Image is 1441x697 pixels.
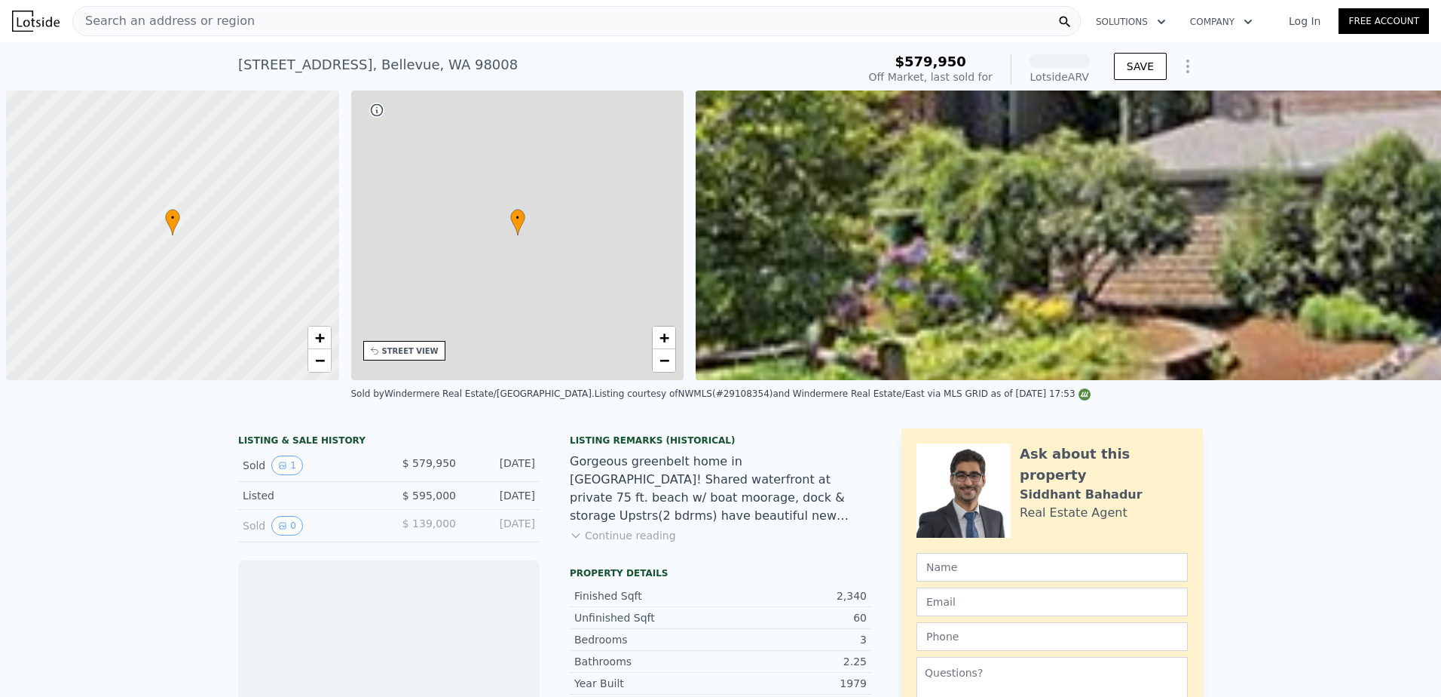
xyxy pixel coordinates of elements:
div: [DATE] [468,516,535,536]
span: $ 579,950 [402,457,456,469]
div: Bedrooms [574,632,720,647]
a: Zoom out [653,349,675,372]
div: Property details [570,567,871,579]
div: Sold by Windermere Real Estate/[GEOGRAPHIC_DATA] . [350,388,594,399]
span: $579,950 [895,54,966,69]
div: [DATE] [468,488,535,503]
input: Email [916,588,1188,616]
button: SAVE [1114,53,1167,80]
div: Lotside ARV [1030,69,1090,84]
div: Bathrooms [574,654,720,669]
div: Off Market, last sold for [869,69,993,84]
div: 3 [720,632,867,647]
span: − [659,351,669,370]
span: − [314,351,324,370]
span: + [314,328,324,347]
div: Ask about this property [1020,444,1188,486]
a: Log In [1271,14,1339,29]
div: Unfinished Sqft [574,610,720,625]
button: Show Options [1173,51,1203,81]
div: Finished Sqft [574,588,720,603]
div: • [165,209,180,235]
img: Lotside [12,11,60,32]
div: 60 [720,610,867,625]
div: Listing Remarks (Historical) [570,434,871,447]
button: Solutions [1084,8,1178,35]
div: Real Estate Agent [1020,504,1127,522]
div: Sold [243,516,377,536]
div: STREET VIEW [382,345,439,357]
div: Siddhant Bahadur [1020,486,1143,504]
span: • [510,211,525,225]
span: $ 595,000 [402,490,456,502]
span: $ 139,000 [402,517,456,530]
span: + [659,328,669,347]
div: • [510,209,525,235]
a: Zoom in [308,327,331,349]
div: [DATE] [468,456,535,475]
span: • [165,211,180,225]
div: Listed [243,488,377,503]
button: View historical data [271,456,303,475]
div: Sold [243,456,377,475]
a: Free Account [1339,8,1429,34]
a: Zoom out [308,349,331,372]
img: NWMLS Logo [1078,388,1091,401]
input: Phone [916,622,1188,651]
button: Company [1178,8,1265,35]
a: Zoom in [653,327,675,349]
div: 2.25 [720,654,867,669]
div: LISTING & SALE HISTORY [238,434,540,450]
div: Listing courtesy of NWMLS (#29108354) and Windermere Real Estate/East via MLS GRID as of [DATE] 1... [595,388,1091,399]
div: Gorgeous greenbelt home in [GEOGRAPHIC_DATA]! Shared waterfront at private 75 ft. beach w/ boat m... [570,453,871,525]
span: Search an address or region [73,12,255,30]
div: Year Built [574,676,720,691]
div: 1979 [720,676,867,691]
button: View historical data [271,516,303,536]
button: Continue reading [570,528,676,543]
div: [STREET_ADDRESS] , Bellevue , WA 98008 [238,54,518,75]
input: Name [916,553,1188,582]
div: 2,340 [720,588,867,603]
